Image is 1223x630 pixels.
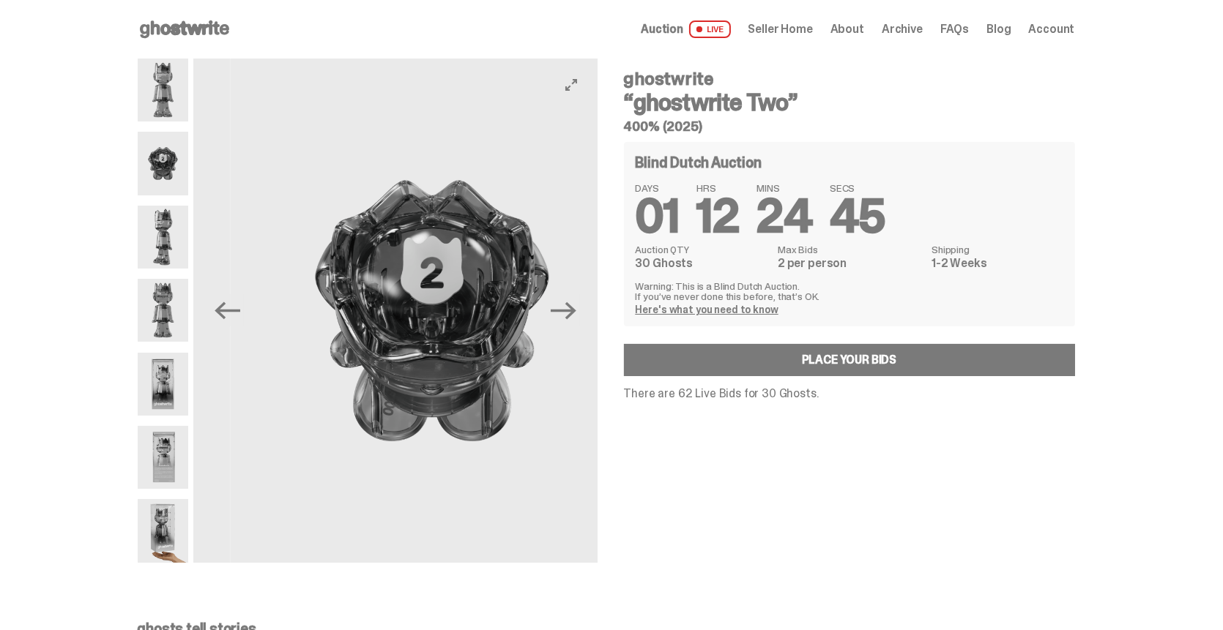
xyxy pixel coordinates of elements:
span: 45 [830,186,885,247]
a: Here's what you need to know [636,303,778,316]
a: Blog [986,23,1011,35]
img: ghostwrite_Two_17.png [138,426,188,489]
h5: 400% (2025) [624,120,1075,133]
span: MINS [757,183,812,193]
img: ghostwrite_Two_Last.png [138,499,188,562]
h4: ghostwrite [624,70,1075,88]
a: Auction LIVE [641,20,730,38]
a: About [830,23,864,35]
a: Place your Bids [624,344,1075,376]
dd: 30 Ghosts [636,258,769,269]
span: DAYS [636,183,680,193]
span: 12 [696,186,739,247]
h3: “ghostwrite Two” [624,91,1075,114]
a: Account [1029,23,1075,35]
a: Archive [882,23,923,35]
button: Previous [212,294,244,326]
dt: Auction QTY [636,244,769,255]
img: ghostwrite_Two_14.png [138,353,188,416]
a: FAQs [940,23,969,35]
span: LIVE [689,20,731,38]
img: ghostwrite_Two_8.png [138,279,188,342]
img: ghostwrite_Two_2.png [138,206,188,269]
p: Warning: This is a Blind Dutch Auction. If you’ve never done this before, that’s OK. [636,281,1063,301]
img: ghostwrite_Two_13.png [138,132,188,195]
a: Seller Home [748,23,813,35]
img: ghostwrite_Two_1.png [138,59,188,121]
button: View full-screen [562,76,580,94]
p: There are 62 Live Bids for 30 Ghosts. [624,388,1075,400]
img: ghostwrite_Two_13.png [230,59,633,563]
dt: Max Bids [778,244,923,255]
span: 24 [757,186,812,247]
h4: Blind Dutch Auction [636,155,762,170]
button: Next [548,294,580,326]
span: HRS [696,183,739,193]
span: 01 [636,186,680,247]
dd: 1-2 Weeks [932,258,1063,269]
dt: Shipping [932,244,1063,255]
dd: 2 per person [778,258,923,269]
span: Auction [641,23,683,35]
span: SECS [830,183,885,193]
